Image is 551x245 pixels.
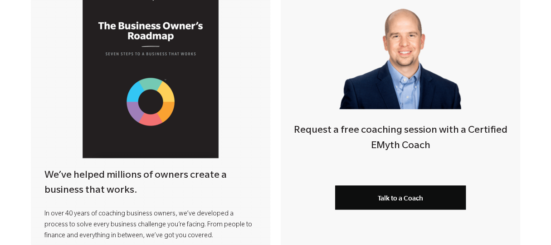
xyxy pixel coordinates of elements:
p: In over 40 years of coaching business owners, we’ve developed a process to solve every business c... [44,209,257,242]
a: Talk to a Coach [335,185,466,210]
h4: Request a free coaching session with a Certified EMyth Coach [281,124,521,154]
span: Talk to a Coach [378,194,423,202]
h4: We’ve helped millions of owners create a business that works. [44,169,257,199]
iframe: Chat Widget [506,201,551,245]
